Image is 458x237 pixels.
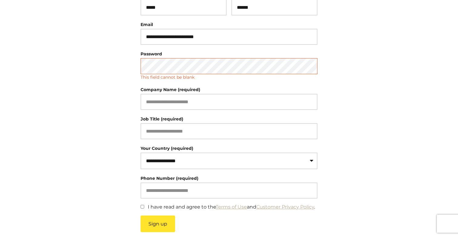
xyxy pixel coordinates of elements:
label: Email [141,20,153,29]
label: Job Title (required) [141,115,183,123]
p: This field cannot be blank [141,74,194,81]
label: Your Country (required) [141,146,193,151]
label: Phone Number (required) [141,174,198,183]
a: Terms of Use [216,204,247,210]
label: I have read and agree to the and . [148,204,315,210]
a: Customer Privacy Policy [256,204,314,210]
label: Password [141,50,162,58]
button: Sign up [141,216,175,232]
label: Company Name (required) [141,85,200,94]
